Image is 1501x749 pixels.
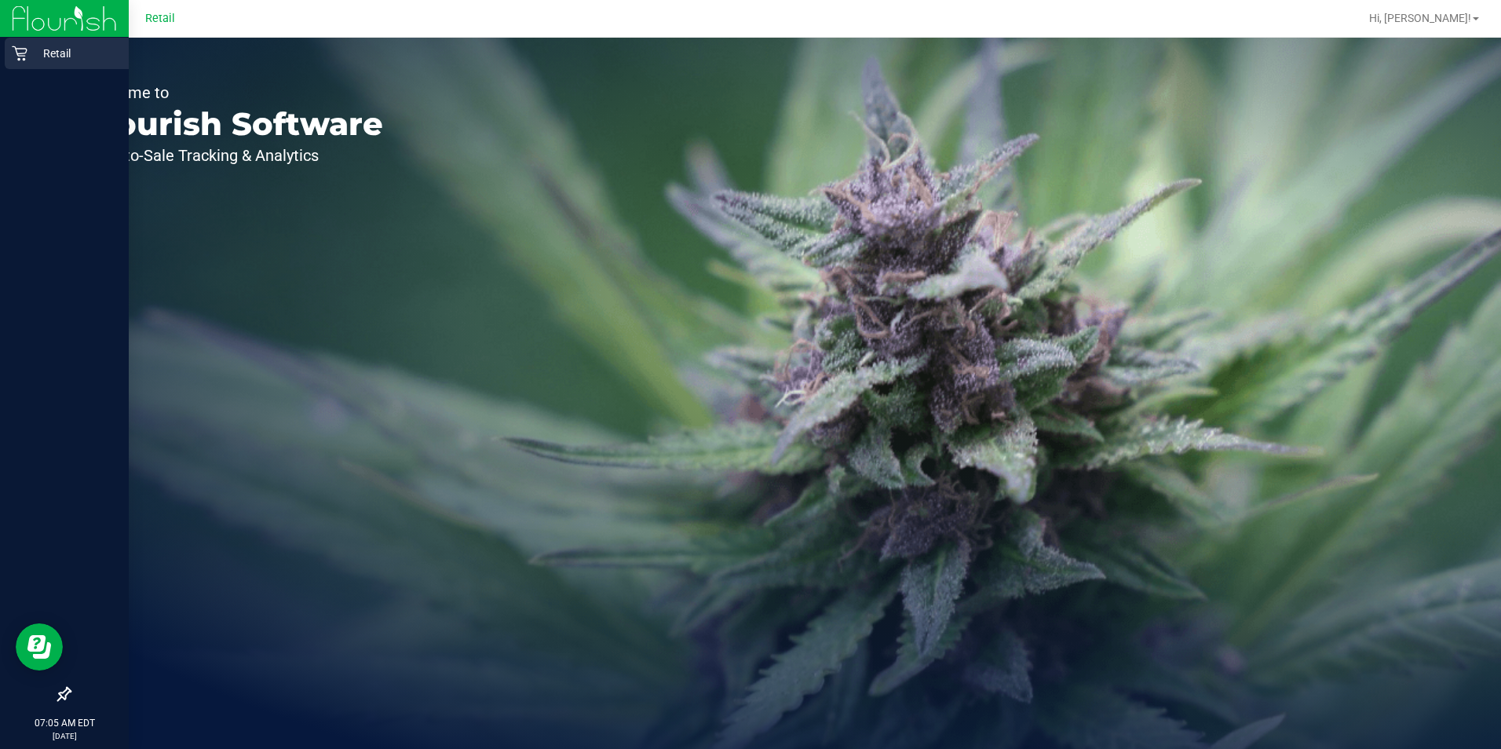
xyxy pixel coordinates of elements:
span: Hi, [PERSON_NAME]! [1369,12,1471,24]
iframe: Resource center [16,623,63,670]
span: Retail [145,12,175,25]
p: Seed-to-Sale Tracking & Analytics [85,148,383,163]
inline-svg: Retail [12,46,27,61]
p: [DATE] [7,730,122,742]
p: 07:05 AM EDT [7,716,122,730]
p: Welcome to [85,85,383,100]
p: Flourish Software [85,108,383,140]
p: Retail [27,44,122,63]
